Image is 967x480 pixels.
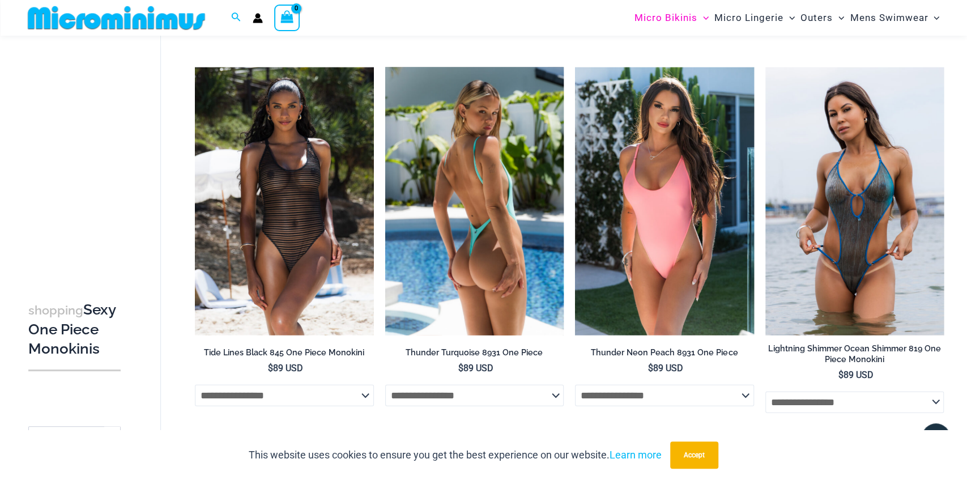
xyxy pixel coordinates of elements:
span: Mens Swimwear [850,3,928,32]
img: Tide Lines Black 845 One Piece Monokini 02 [195,67,373,335]
img: Thunder Neon Peach 8931 One Piece 01 [575,67,753,335]
a: View Shopping Cart, empty [274,5,300,31]
span: $ [458,363,463,373]
img: Lightning Shimmer Glittering Dunes 819 One Piece Monokini 02 [765,67,944,335]
a: Tide Lines Black 845 One Piece Monokini [195,347,373,362]
img: MM SHOP LOGO FLAT [23,5,210,31]
iframe: TrustedSite Certified [28,38,130,265]
a: Lightning Shimmer Glittering Dunes 819 One Piece Monokini 02Lightning Shimmer Glittering Dunes 81... [765,67,944,335]
span: Menu Toggle [833,3,844,32]
span: $ [838,369,844,380]
a: Thunder Turquoise 8931 One Piece [385,347,564,362]
h2: Lightning Shimmer Ocean Shimmer 819 One Piece Monokini [765,343,944,364]
img: Thunder Turquoise 8931 One Piece 05 [385,67,564,335]
a: OutersMenu ToggleMenu Toggle [798,3,847,32]
a: Lightning Shimmer Ocean Shimmer 819 One Piece Monokini [765,343,944,369]
span: Micro Bikinis [634,3,697,32]
a: Tide Lines Black 845 One Piece Monokini 02Tide Lines Black 845 One Piece Monokini 05Tide Lines Bl... [195,67,373,335]
a: Micro LingerieMenu ToggleMenu Toggle [712,3,798,32]
a: Mens SwimwearMenu ToggleMenu Toggle [847,3,942,32]
a: Thunder Turquoise 8931 One Piece 03Thunder Turquoise 8931 One Piece 05Thunder Turquoise 8931 One ... [385,67,564,335]
a: Thunder Neon Peach 8931 One Piece 01Thunder Neon Peach 8931 One Piece 03Thunder Neon Peach 8931 O... [575,67,753,335]
span: Micro Lingerie [714,3,783,32]
span: Menu Toggle [697,3,709,32]
bdi: 89 USD [268,363,303,373]
a: Search icon link [231,11,241,25]
a: Learn more [610,449,662,461]
nav: Site Navigation [630,2,944,34]
p: This website uses cookies to ensure you get the best experience on our website. [249,447,662,464]
bdi: 89 USD [458,363,493,373]
h2: Tide Lines Black 845 One Piece Monokini [195,347,373,358]
span: Outers [800,3,833,32]
span: $ [268,363,273,373]
h2: Thunder Turquoise 8931 One Piece [385,347,564,358]
span: Menu Toggle [783,3,795,32]
span: $ [648,363,653,373]
h2: Thunder Neon Peach 8931 One Piece [575,347,753,358]
span: - Shop Fabric Type [29,426,120,444]
bdi: 89 USD [838,369,874,380]
span: - Shop Fabric Type [28,426,121,444]
button: Accept [670,441,718,469]
span: Menu Toggle [928,3,939,32]
h3: Sexy One Piece Monokinis [28,300,121,358]
a: Account icon link [253,13,263,23]
a: Thunder Neon Peach 8931 One Piece [575,347,753,362]
a: Micro BikinisMenu ToggleMenu Toggle [632,3,712,32]
bdi: 89 USD [648,363,683,373]
span: shopping [28,303,83,317]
